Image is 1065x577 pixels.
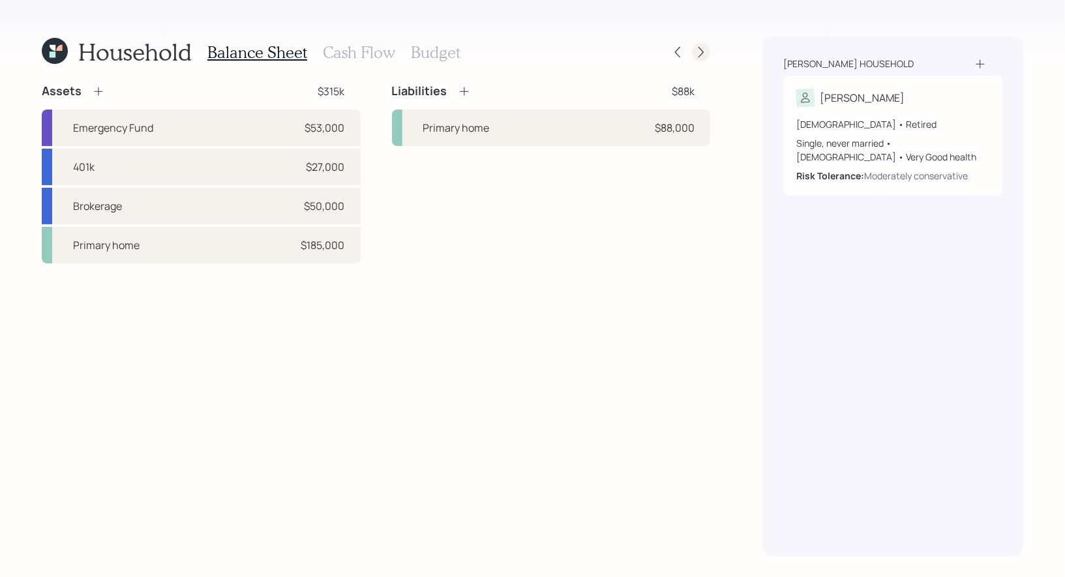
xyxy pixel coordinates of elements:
div: $50,000 [305,198,345,214]
div: Brokerage [73,198,122,214]
h4: Liabilities [392,84,447,98]
div: Emergency Fund [73,120,153,136]
div: $88,000 [655,120,695,136]
h4: Assets [42,84,82,98]
h3: Balance Sheet [207,43,307,62]
div: Moderately conservative [864,169,968,183]
div: $185,000 [301,237,345,253]
div: $53,000 [305,120,345,136]
div: $88k [672,83,695,99]
div: 401k [73,159,95,175]
div: Primary home [423,120,490,136]
h3: Cash Flow [323,43,395,62]
div: [PERSON_NAME] household [783,57,914,70]
h1: Household [78,38,192,66]
div: $27,000 [307,159,345,175]
div: [PERSON_NAME] [820,90,905,106]
h3: Budget [411,43,460,62]
div: Single, never married • [DEMOGRAPHIC_DATA] • Very Good health [796,136,989,164]
div: Primary home [73,237,140,253]
b: Risk Tolerance: [796,170,864,182]
div: $315k [318,83,345,99]
div: [DEMOGRAPHIC_DATA] • Retired [796,117,989,131]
